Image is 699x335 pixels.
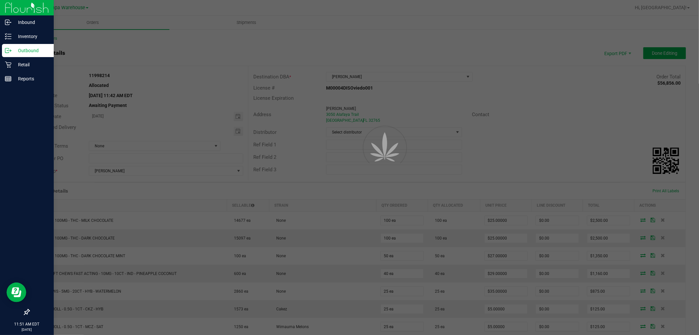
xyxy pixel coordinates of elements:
p: Retail [11,61,51,69]
p: 11:51 AM EDT [3,321,51,327]
inline-svg: Retail [5,61,11,68]
p: [DATE] [3,327,51,332]
inline-svg: Outbound [5,47,11,54]
p: Reports [11,75,51,83]
inline-svg: Inventory [5,33,11,40]
p: Inbound [11,18,51,26]
inline-svg: Inbound [5,19,11,26]
p: Outbound [11,47,51,54]
p: Inventory [11,32,51,40]
inline-svg: Reports [5,75,11,82]
iframe: Resource center [7,283,26,302]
